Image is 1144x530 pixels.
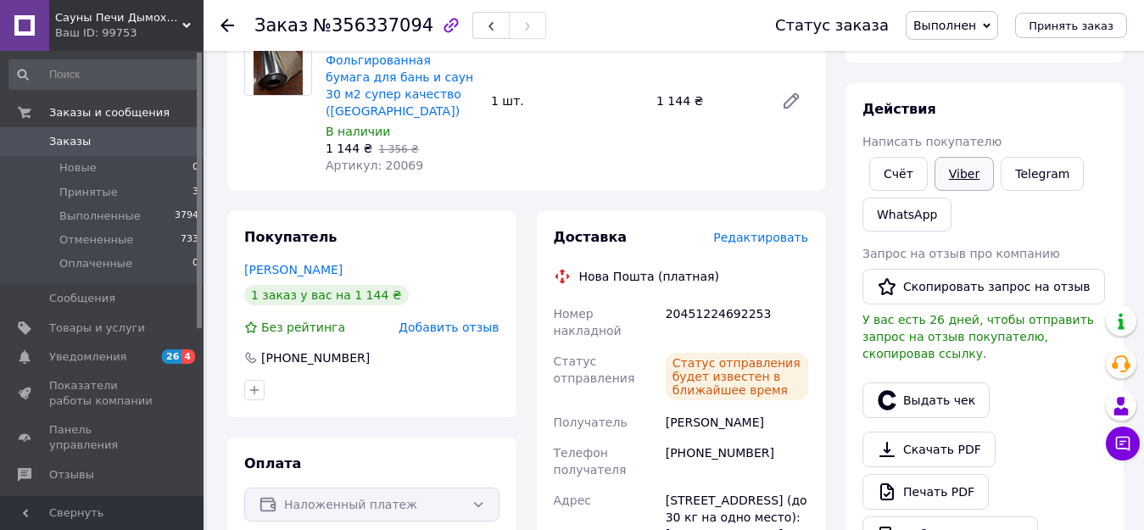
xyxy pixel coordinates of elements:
[8,59,200,90] input: Поиск
[313,15,433,36] span: №356337094
[59,256,132,271] span: Оплаченные
[49,422,157,453] span: Панель управления
[662,298,812,346] div: 20451224692253
[193,160,198,176] span: 0
[1015,13,1127,38] button: Принять заказ
[662,407,812,438] div: [PERSON_NAME]
[326,159,423,172] span: Артикул: 20069
[326,125,390,138] span: В наличии
[220,17,234,34] div: Вернуться назад
[666,353,808,400] div: Статус отправления будет известен в ближайшее время
[181,349,195,364] span: 4
[662,438,812,485] div: [PHONE_NUMBER]
[862,313,1094,360] span: У вас есть 26 дней, чтобы отправить запрос на отзыв покупателю, скопировав ссылку.
[862,101,936,117] span: Действия
[575,268,723,285] div: Нова Пошта (платная)
[326,53,473,118] a: Фольгированная бумага для бань и саун 30 м2 супер качество ([GEOGRAPHIC_DATA])
[193,185,198,200] span: 3
[862,382,990,418] button: Выдать чек
[862,135,1002,148] span: Написать покупателю
[59,209,141,224] span: Выполненные
[259,349,371,366] div: [PHONE_NUMBER]
[49,134,91,149] span: Заказы
[162,349,181,364] span: 26
[862,198,951,232] a: WhatsApp
[774,84,808,118] a: Редактировать
[49,467,94,483] span: Отзывы
[254,29,304,95] img: Фольгированная бумага для бань и саун 30 м2 супер качество (Украина)
[244,455,301,471] span: Оплата
[484,89,650,113] div: 1 шт.
[1106,427,1140,460] button: Чат с покупателем
[244,263,343,276] a: [PERSON_NAME]
[378,143,418,155] span: 1 356 ₴
[254,15,308,36] span: Заказ
[399,321,499,334] span: Добавить отзыв
[55,25,204,41] div: Ваш ID: 99753
[181,232,198,248] span: 733
[1001,157,1084,191] a: Telegram
[935,157,994,191] a: Viber
[326,142,372,155] span: 1 144 ₴
[554,416,628,429] span: Получатель
[55,10,182,25] span: Сауны Печи Дымоходы
[59,160,97,176] span: Новые
[244,229,337,245] span: Покупатель
[49,321,145,336] span: Товары и услуги
[862,474,989,510] a: Печать PDF
[59,232,133,248] span: Отмененные
[775,17,889,34] div: Статус заказа
[175,209,198,224] span: 3794
[713,231,808,244] span: Редактировать
[49,291,115,306] span: Сообщения
[59,185,118,200] span: Принятые
[193,256,198,271] span: 0
[862,269,1105,304] button: Скопировать запрос на отзыв
[862,247,1060,260] span: Запрос на отзыв про компанию
[244,285,409,305] div: 1 заказ у вас на 1 144 ₴
[554,229,628,245] span: Доставка
[554,446,627,477] span: Телефон получателя
[913,19,976,32] span: Выполнен
[862,432,996,467] a: Скачать PDF
[869,157,928,191] button: Cчёт
[1029,20,1113,32] span: Принять заказ
[554,307,622,338] span: Номер накладной
[49,105,170,120] span: Заказы и сообщения
[554,494,591,507] span: Адрес
[261,321,345,334] span: Без рейтинга
[49,349,126,365] span: Уведомления
[650,89,767,113] div: 1 144 ₴
[554,354,635,385] span: Статус отправления
[49,378,157,409] span: Показатели работы компании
